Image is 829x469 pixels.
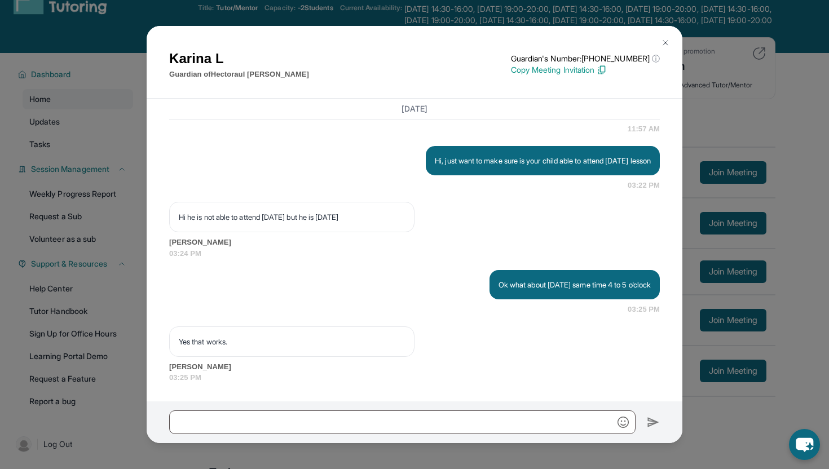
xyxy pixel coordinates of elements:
[435,155,651,166] p: Hi, just want to make sure is your child able to attend [DATE] lesson
[169,103,660,114] h3: [DATE]
[628,123,660,135] span: 11:57 AM
[597,65,607,75] img: Copy Icon
[628,180,660,191] span: 03:22 PM
[169,248,660,259] span: 03:24 PM
[628,304,660,315] span: 03:25 PM
[511,53,660,64] p: Guardian's Number: [PHONE_NUMBER]
[169,237,660,248] span: [PERSON_NAME]
[169,48,309,69] h1: Karina L
[789,429,820,460] button: chat-button
[179,336,405,347] p: Yes that works.
[169,361,660,373] span: [PERSON_NAME]
[661,38,670,47] img: Close Icon
[511,64,660,76] p: Copy Meeting Invitation
[499,279,651,290] p: Ok what about [DATE] same time 4 to 5 o'clock
[169,69,309,80] p: Guardian of Hectoraul [PERSON_NAME]
[169,372,660,383] span: 03:25 PM
[647,415,660,429] img: Send icon
[179,211,405,223] p: Hi he is not able to attend [DATE] but he is [DATE]
[618,417,629,428] img: Emoji
[652,53,660,64] span: ⓘ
